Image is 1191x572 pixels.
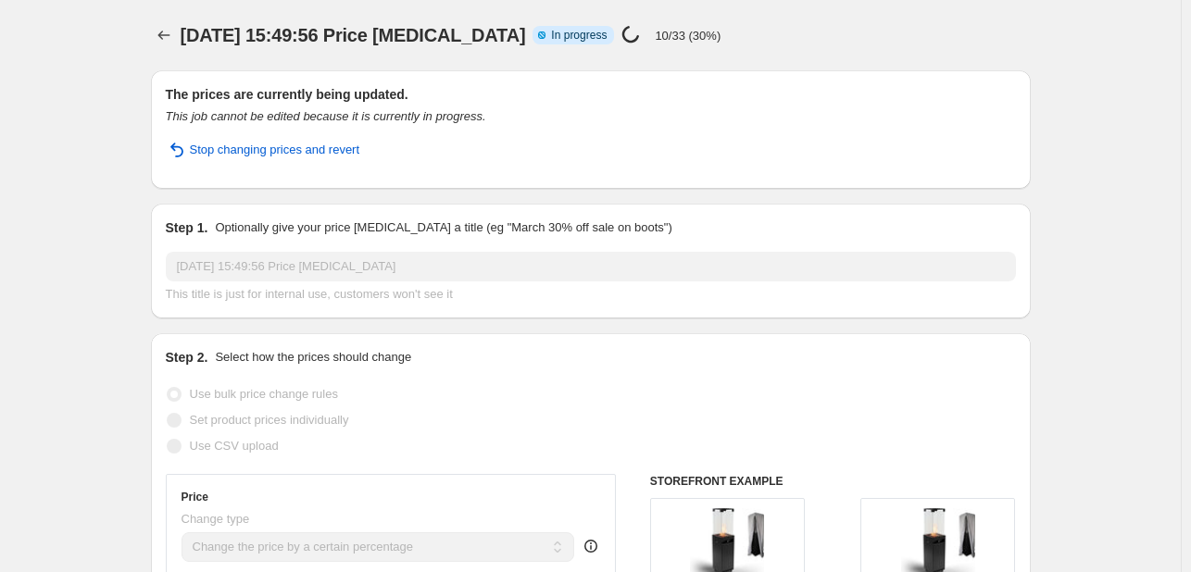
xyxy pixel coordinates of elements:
h6: STOREFRONT EXAMPLE [650,474,1016,489]
h3: Price [182,490,208,504]
p: Select how the prices should change [215,348,411,367]
button: Price change jobs [151,22,177,48]
span: Change type [182,512,250,526]
span: In progress [551,28,607,43]
span: Set product prices individually [190,413,349,427]
h2: Step 2. [166,348,208,367]
span: Use CSV upload [190,439,279,453]
p: 10/33 (30%) [655,29,721,43]
p: Optionally give your price [MEDICAL_DATA] a title (eg "March 30% off sale on boots") [215,218,671,237]
button: Stop changing prices and revert [155,135,371,165]
input: 30% off holiday sale [166,252,1016,281]
span: [DATE] 15:49:56 Price [MEDICAL_DATA] [181,25,526,45]
div: help [582,537,600,555]
span: Stop changing prices and revert [190,141,360,159]
i: This job cannot be edited because it is currently in progress. [166,109,486,123]
span: This title is just for internal use, customers won't see it [166,287,453,301]
h2: Step 1. [166,218,208,237]
span: Use bulk price change rules [190,387,338,401]
h2: The prices are currently being updated. [166,85,1016,104]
